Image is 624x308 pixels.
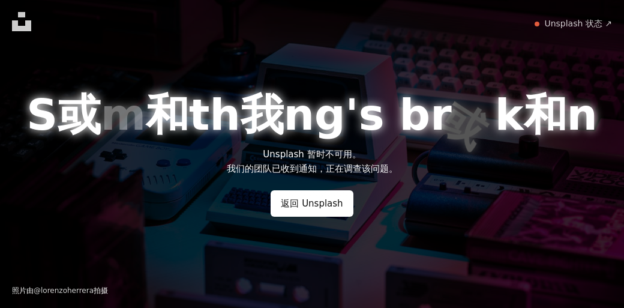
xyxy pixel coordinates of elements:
h1: 有东西坏了 [26,92,598,137]
span: n [284,92,314,137]
span: m [101,92,146,137]
a: 返回 Unsplash [271,190,353,217]
span: b [400,92,431,137]
a: Unsplash 状态 ↗ [544,18,612,30]
span: n [567,92,598,137]
span: s [359,92,385,137]
span: 和 [524,92,567,137]
span: 和 [146,92,189,137]
span: t [189,92,209,137]
span: h [210,92,241,137]
span: ' [346,92,359,137]
span: g [314,92,346,137]
span: 我 [241,92,284,137]
span: 或 [433,94,494,156]
a: @lorenzoherrera [34,286,94,295]
span: 或 [58,92,101,137]
div: 照片由 拍摄 [12,286,108,296]
p: Unsplash 暂时不可用。 我们的团队已收到通知，正在调查该问题。 [227,147,398,176]
span: S [26,92,58,137]
span: k [495,92,524,137]
span: r [430,92,452,137]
